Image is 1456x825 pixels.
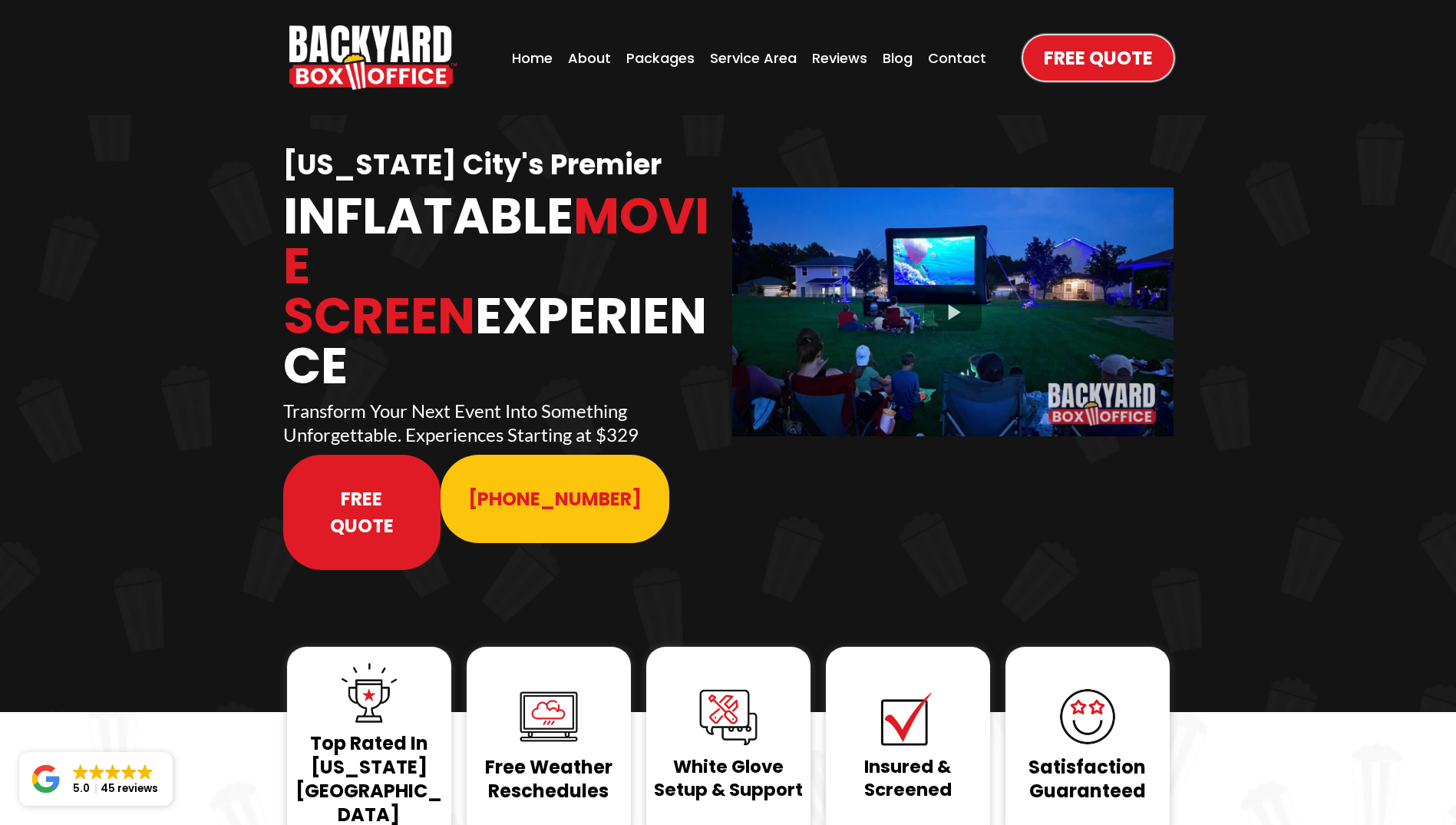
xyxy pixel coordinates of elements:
a: Contact [923,43,991,73]
span: [PHONE_NUMBER] [468,485,642,512]
a: Blog [878,43,917,73]
h1: Free Weather Reschedules [470,755,627,803]
a: Service Area [705,43,801,73]
a: Packages [622,43,699,73]
a: Close GoogleGoogleGoogleGoogleGoogle 5.045 reviews [19,752,173,806]
h1: [US_STATE] City's Premier [283,147,725,184]
img: Backyard Box Office [289,25,457,90]
a: Home [507,43,557,73]
a: Reviews [807,43,872,73]
h1: White Glove Setup & Support [650,756,807,802]
a: https://www.backyardboxoffice.com [289,25,457,90]
h1: Inflatable Experience [283,191,725,391]
h1: Top Rated In [291,731,447,755]
span: Movie Screen [283,181,709,351]
span: Free Quote [311,485,414,539]
p: Transform Your Next Event Into Something Unforgettable. Experiences Starting at $329 [283,399,725,446]
h1: Satisfaction Guaranteed [1009,755,1166,803]
a: About [563,43,616,73]
a: 913-214-1202 [441,455,669,543]
a: Free Quote [283,455,441,570]
span: Free Quote [1044,45,1153,71]
h1: Insured & Screened [830,756,986,802]
a: Free Quote [1023,35,1174,81]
